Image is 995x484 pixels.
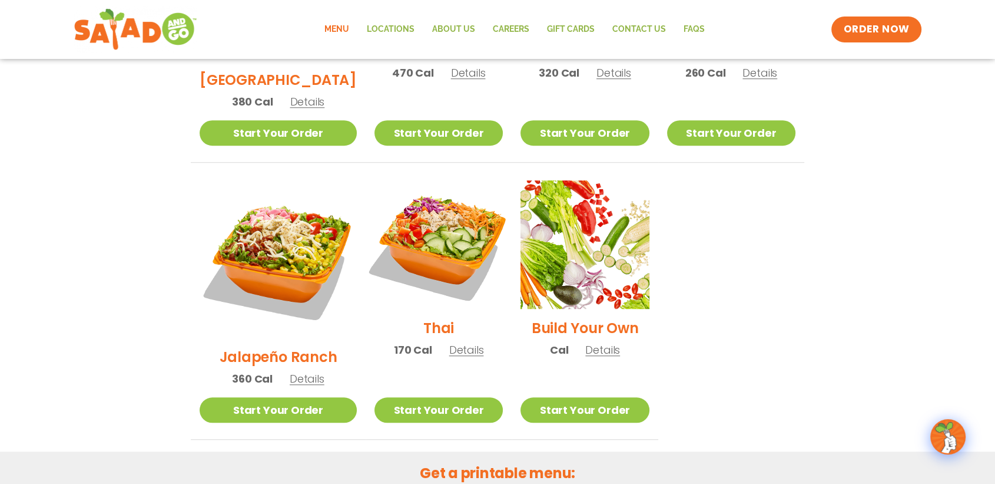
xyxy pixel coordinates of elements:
[374,120,503,146] a: Start Your Order
[550,342,568,358] span: Cal
[374,397,503,423] a: Start Your Order
[423,318,454,338] h2: Thai
[667,120,795,146] a: Start Your Order
[392,65,434,81] span: 470 Cal
[742,65,777,80] span: Details
[675,16,714,43] a: FAQs
[74,6,198,53] img: new-SAG-logo-768×292
[200,397,357,423] a: Start Your Order
[596,65,631,80] span: Details
[316,16,358,43] a: Menu
[316,16,714,43] nav: Menu
[484,16,538,43] a: Careers
[191,463,804,483] h2: Get a printable menu:
[451,65,486,80] span: Details
[539,65,579,81] span: 320 Cal
[449,343,484,357] span: Details
[423,16,484,43] a: About Us
[290,371,324,386] span: Details
[931,420,964,453] img: wpChatIcon
[538,16,603,43] a: GIFT CARDS
[200,70,357,90] h2: [GEOGRAPHIC_DATA]
[520,120,649,146] a: Start Your Order
[685,65,726,81] span: 260 Cal
[585,343,620,357] span: Details
[520,180,649,309] img: Product photo for Build Your Own
[200,120,357,146] a: Start Your Order
[200,180,357,338] img: Product photo for Jalapeño Ranch Salad
[232,94,273,110] span: 380 Cal
[831,17,921,42] a: ORDER NOW
[220,347,337,367] h2: Jalapeño Ranch
[358,16,423,43] a: Locations
[290,94,324,109] span: Details
[603,16,675,43] a: Contact Us
[532,318,639,338] h2: Build Your Own
[394,342,432,358] span: 170 Cal
[520,397,649,423] a: Start Your Order
[363,169,514,320] img: Product photo for Thai Salad
[232,371,273,387] span: 360 Cal
[843,22,909,37] span: ORDER NOW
